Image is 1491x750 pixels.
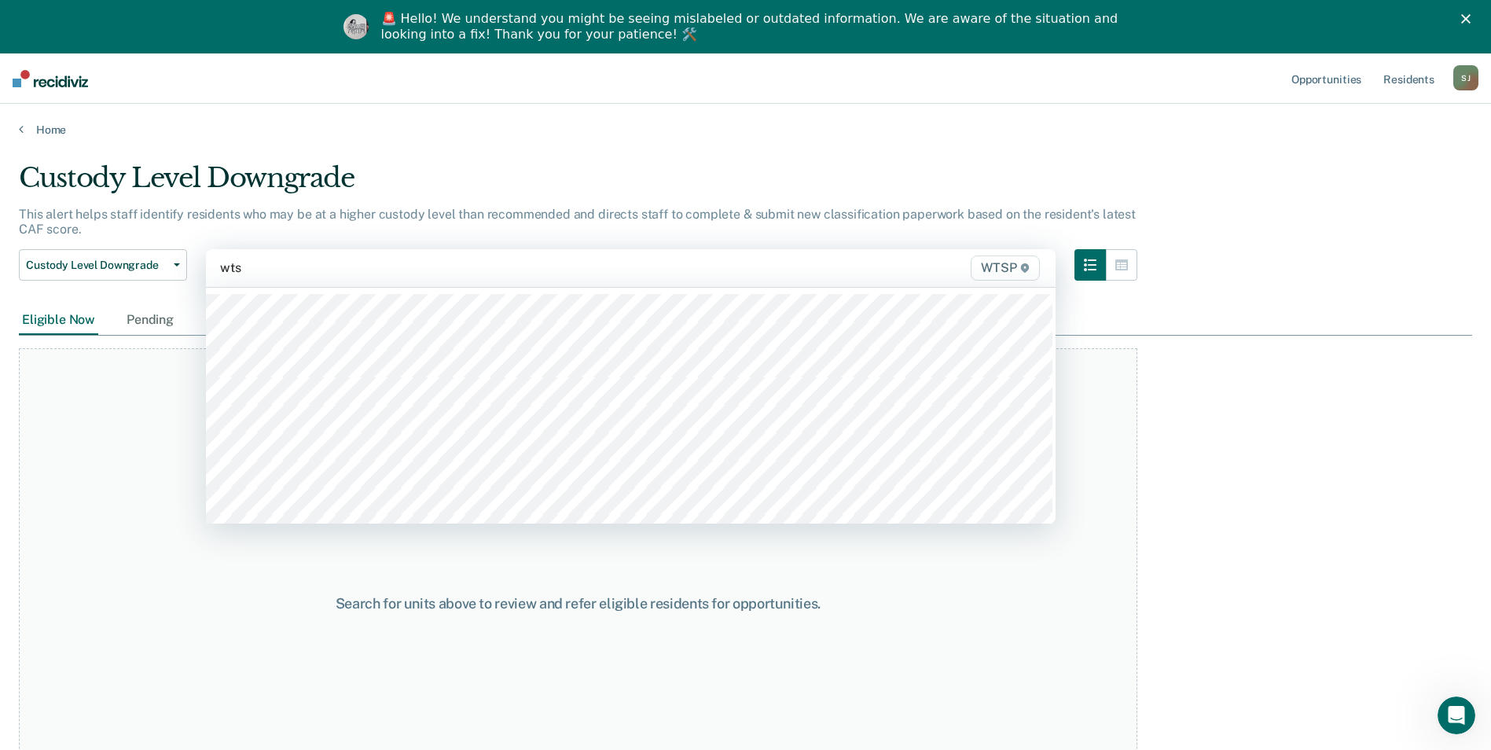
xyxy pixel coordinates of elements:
div: Close [1461,14,1477,24]
div: Marked Ineligible [202,306,309,335]
img: Recidiviz [13,70,88,87]
button: SJ [1453,65,1478,90]
a: Home [19,123,1472,137]
iframe: Intercom live chat [1438,697,1475,734]
p: This alert helps staff identify residents who may be at a higher custody level than recommended a... [19,207,1136,237]
span: Custody Level Downgrade [26,259,167,272]
div: Search for units above to review and refer eligible residents for opportunities. [299,595,857,612]
div: 🚨 Hello! We understand you might be seeing mislabeled or outdated information. We are aware of th... [381,11,1123,42]
a: Residents [1380,53,1438,104]
span: WTSP [971,256,1040,281]
img: Profile image for Kim [343,14,369,39]
a: Opportunities [1288,53,1364,104]
div: Pending [123,306,177,335]
button: Custody Level Downgrade [19,249,187,281]
div: Eligible Now [19,306,98,335]
div: Custody Level Downgrade [19,162,1137,207]
div: S J [1453,65,1478,90]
